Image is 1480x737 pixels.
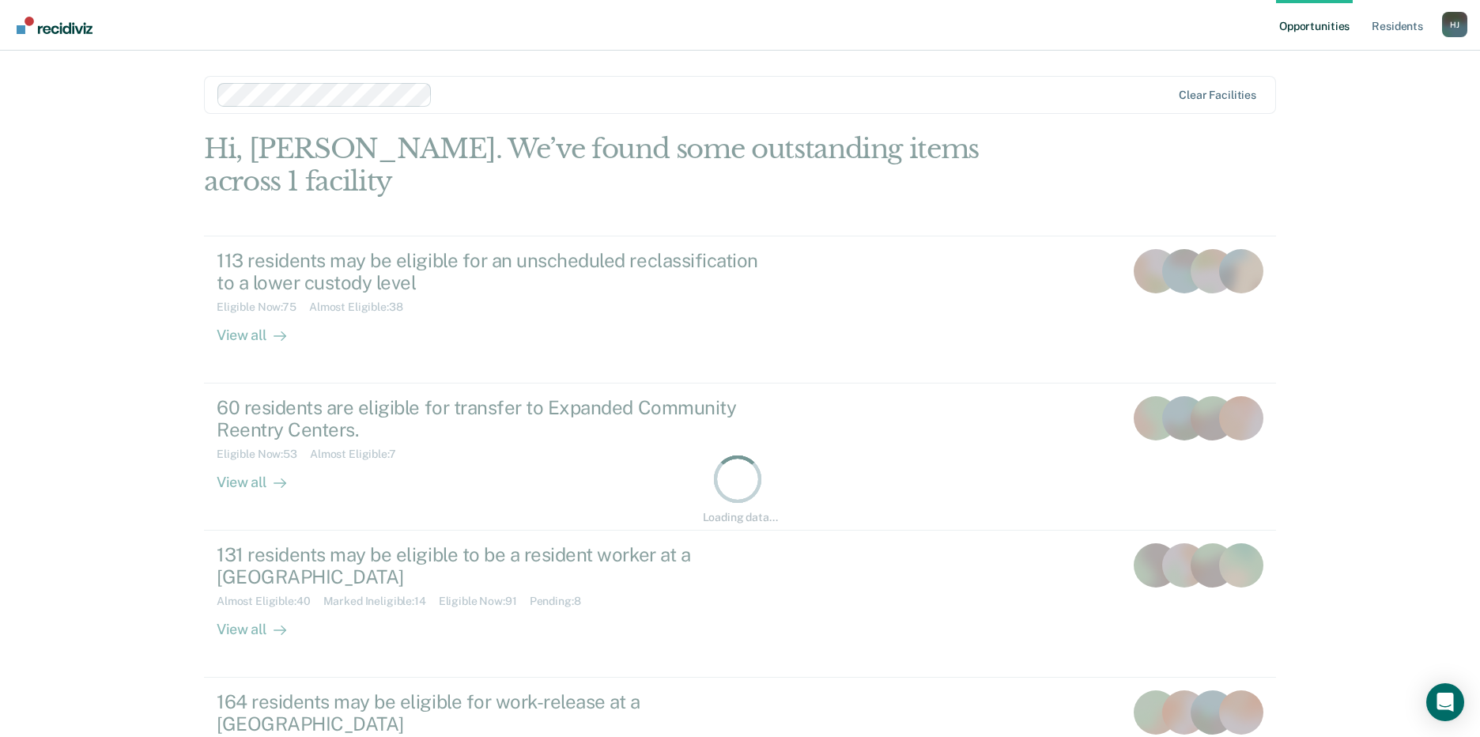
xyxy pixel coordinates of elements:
div: Open Intercom Messenger [1426,683,1464,721]
div: View all [217,608,305,639]
img: Recidiviz [17,17,92,34]
div: Marked Ineligible : 14 [323,595,439,608]
div: Clear facilities [1179,89,1256,102]
div: 164 residents may be eligible for work-release at a [GEOGRAPHIC_DATA] [217,690,772,736]
div: H J [1442,12,1467,37]
div: View all [217,461,305,492]
div: Pending : 8 [530,595,594,608]
a: 60 residents are eligible for transfer to Expanded Community Reentry Centers.Eligible Now:53Almos... [204,384,1276,531]
div: Eligible Now : 75 [217,300,309,314]
div: Almost Eligible : 40 [217,595,323,608]
button: Profile dropdown button [1442,12,1467,37]
div: Eligible Now : 91 [439,595,530,608]
div: 113 residents may be eligible for an unscheduled reclassification to a lower custody level [217,249,772,295]
a: 113 residents may be eligible for an unscheduled reclassification to a lower custody levelEligibl... [204,236,1276,384]
a: 131 residents may be eligible to be a resident worker at a [GEOGRAPHIC_DATA]Almost Eligible:40Mar... [204,531,1276,678]
div: Almost Eligible : 7 [310,448,409,461]
div: 60 residents are eligible for transfer to Expanded Community Reentry Centers. [217,396,772,442]
div: Hi, [PERSON_NAME]. We’ve found some outstanding items across 1 facility [204,133,1062,198]
div: Eligible Now : 53 [217,448,310,461]
div: Almost Eligible : 38 [309,300,416,314]
div: View all [217,314,305,345]
div: 131 residents may be eligible to be a resident worker at a [GEOGRAPHIC_DATA] [217,543,772,589]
